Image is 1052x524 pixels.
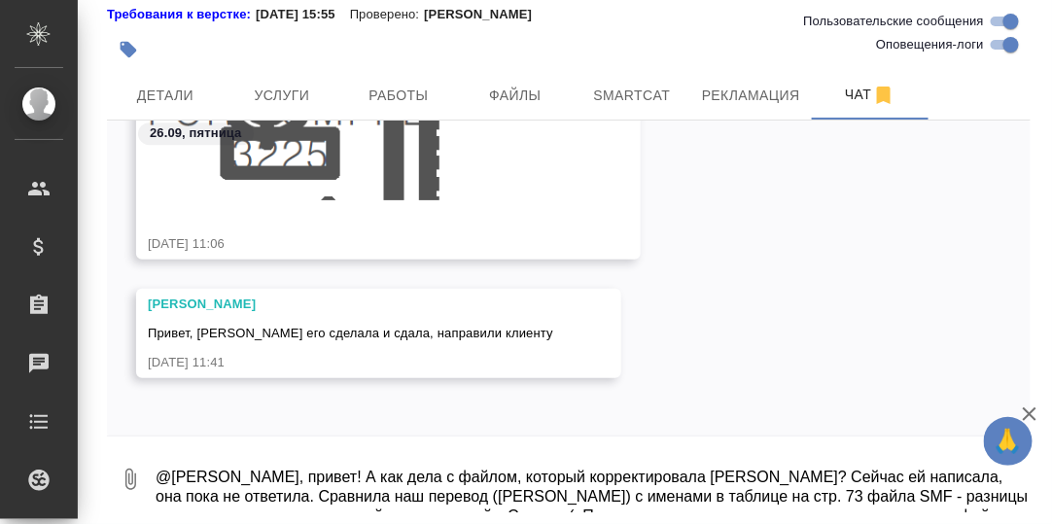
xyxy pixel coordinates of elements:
[148,234,573,254] div: [DATE] 11:06
[992,421,1025,462] span: 🙏
[148,295,553,314] div: [PERSON_NAME]
[585,84,679,108] span: Smartcat
[350,5,425,24] p: Проверено:
[702,84,800,108] span: Рекламация
[148,326,553,340] span: Привет, [PERSON_NAME] его сделала и сдала, направили клиенту
[256,5,350,24] p: [DATE] 15:55
[876,35,984,54] span: Оповещения-логи
[803,12,984,31] span: Пользовательские сообщения
[469,84,562,108] span: Файлы
[984,417,1033,466] button: 🙏
[872,84,895,107] svg: Отписаться
[824,83,917,107] span: Чат
[119,84,212,108] span: Детали
[148,353,553,372] div: [DATE] 11:41
[150,123,242,143] p: 26.09, пятница
[107,5,256,24] a: Требования к верстке:
[107,28,150,71] button: Добавить тэг
[352,84,445,108] span: Работы
[424,5,546,24] p: [PERSON_NAME]
[235,84,329,108] span: Услуги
